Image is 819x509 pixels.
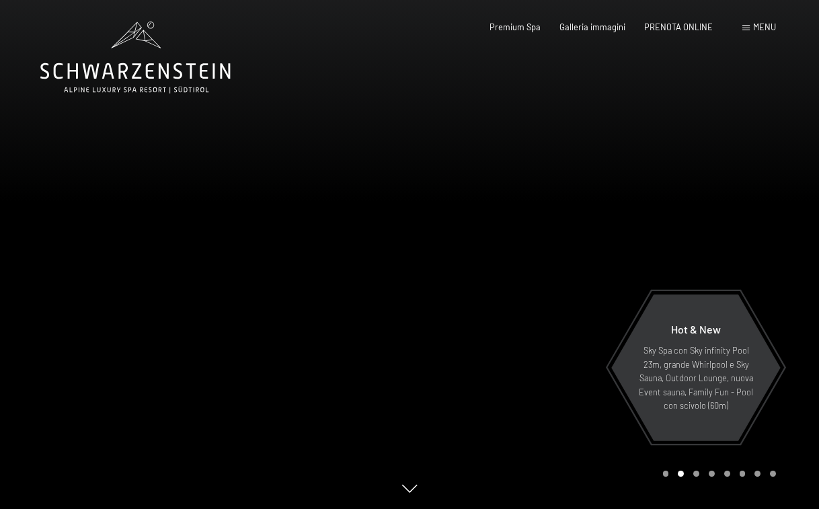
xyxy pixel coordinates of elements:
[637,344,754,412] p: Sky Spa con Sky infinity Pool 23m, grande Whirlpool e Sky Sauna, Outdoor Lounge, nuova Event saun...
[658,471,776,477] div: Carousel Pagination
[709,471,715,477] div: Carousel Page 4
[559,22,625,32] a: Galleria immagini
[724,471,730,477] div: Carousel Page 5
[678,471,684,477] div: Carousel Page 2 (Current Slide)
[671,323,721,336] span: Hot & New
[663,471,669,477] div: Carousel Page 1
[611,294,781,442] a: Hot & New Sky Spa con Sky infinity Pool 23m, grande Whirlpool e Sky Sauna, Outdoor Lounge, nuova ...
[644,22,713,32] a: PRENOTA ONLINE
[754,471,760,477] div: Carousel Page 7
[490,22,541,32] a: Premium Spa
[770,471,776,477] div: Carousel Page 8
[693,471,699,477] div: Carousel Page 3
[753,22,776,32] span: Menu
[740,471,746,477] div: Carousel Page 6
